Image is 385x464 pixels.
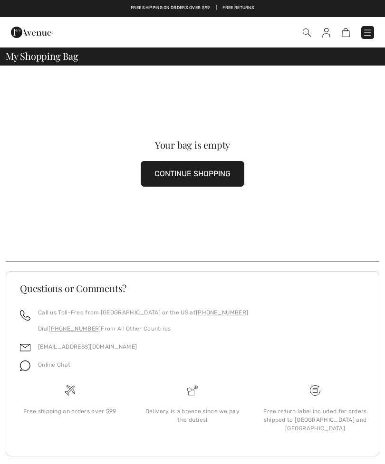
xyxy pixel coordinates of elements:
[20,342,30,353] img: email
[261,407,369,433] div: Free return label included for orders shipped to [GEOGRAPHIC_DATA] and [GEOGRAPHIC_DATA]
[139,407,246,424] div: Delivery is a breeze since we pay the duties!
[303,28,311,37] img: Search
[20,310,30,321] img: call
[20,284,365,293] h3: Questions or Comments?
[187,385,198,396] img: Delivery is a breeze since we pay the duties!
[24,140,360,150] div: Your bag is empty
[6,51,78,61] span: My Shopping Bag
[38,308,248,317] p: Call us Toll-Free from [GEOGRAPHIC_DATA] or the US at
[11,23,51,42] img: 1ère Avenue
[216,5,217,11] span: |
[38,324,248,333] p: Dial From All Other Countries
[222,5,254,11] a: Free Returns
[48,325,101,332] a: [PHONE_NUMBER]
[65,385,75,396] img: Free shipping on orders over $99
[342,28,350,37] img: Shopping Bag
[38,361,70,368] span: Online Chat
[363,28,372,38] img: Menu
[196,309,248,316] a: [PHONE_NUMBER]
[38,343,137,350] a: [EMAIL_ADDRESS][DOMAIN_NAME]
[310,385,320,396] img: Free shipping on orders over $99
[131,5,210,11] a: Free shipping on orders over $99
[322,28,330,38] img: My Info
[11,27,51,36] a: 1ère Avenue
[20,360,30,371] img: chat
[141,161,244,187] button: CONTINUE SHOPPING
[16,407,124,416] div: Free shipping on orders over $99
